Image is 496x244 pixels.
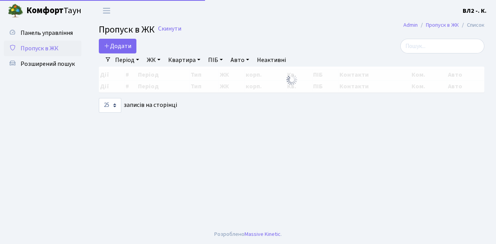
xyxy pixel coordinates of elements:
span: Панель управління [21,29,73,37]
a: Пропуск в ЖК [426,21,459,29]
input: Пошук... [400,39,484,53]
a: Авто [227,53,252,67]
select: записів на сторінці [99,98,121,113]
a: Неактивні [254,53,289,67]
a: Admin [403,21,418,29]
b: ВЛ2 -. К. [463,7,487,15]
img: Обробка... [286,74,298,86]
div: Розроблено . [214,230,282,239]
nav: breadcrumb [392,17,496,33]
a: ВЛ2 -. К. [463,6,487,15]
button: Переключити навігацію [97,4,116,17]
a: Період [112,53,142,67]
a: Розширений пошук [4,56,81,72]
a: Квартира [165,53,203,67]
img: logo.png [8,3,23,19]
a: Скинути [158,25,181,33]
a: Пропуск в ЖК [4,41,81,56]
a: ПІБ [205,53,226,67]
span: Розширений пошук [21,60,75,68]
span: Таун [26,4,81,17]
a: Панель управління [4,25,81,41]
span: Додати [104,42,131,50]
span: Пропуск в ЖК [99,23,155,36]
a: Massive Kinetic [245,230,281,238]
span: Пропуск в ЖК [21,44,59,53]
b: Комфорт [26,4,64,17]
label: записів на сторінці [99,98,177,113]
li: Список [459,21,484,29]
a: Додати [99,39,136,53]
a: ЖК [144,53,164,67]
